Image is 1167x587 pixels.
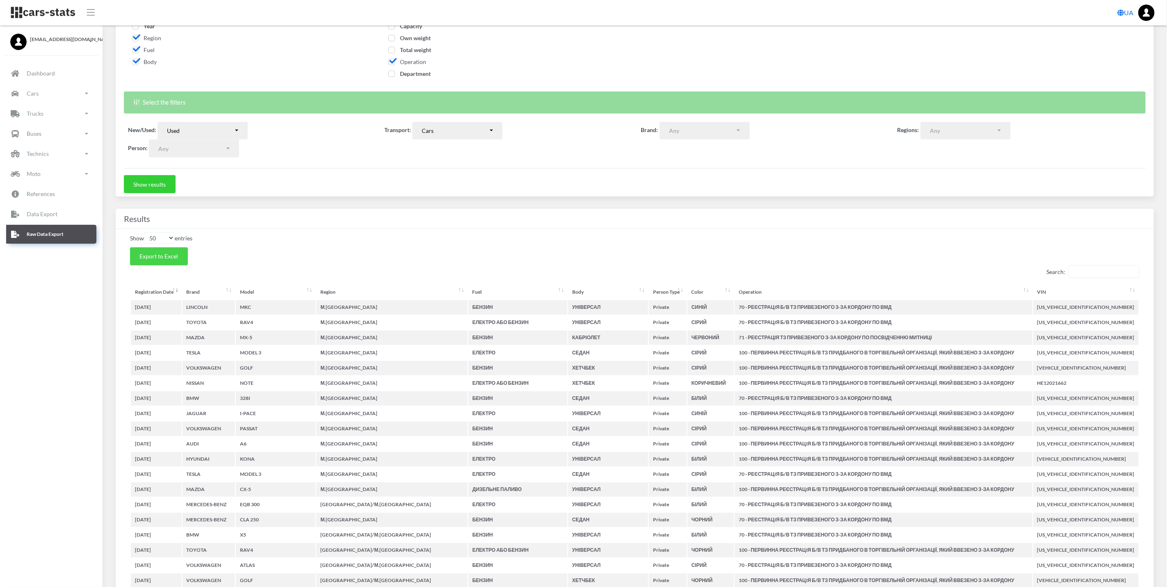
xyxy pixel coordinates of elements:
[1114,5,1137,21] a: UA
[468,543,567,557] th: ЕЛЕКТРО АБО БЕНЗИН
[568,346,648,360] th: СЕДАН
[568,513,648,527] th: СЕДАН
[687,376,734,391] th: КОРИЧНЕВИЙ
[316,391,467,406] th: М.[GEOGRAPHIC_DATA]
[687,513,734,527] th: ЧОРНИЙ
[568,285,648,299] th: Body: activate to sort column ascending
[735,482,1032,497] th: 100 - ПЕРВИННА РЕЄСТРАЦIЯ Б/В ТЗ ПРИДБАНОГО В ТОРГІВЕЛЬНІЙ ОРГАНІЗАЦІЇ, ЯКИЙ ВВЕЗЕНО З-ЗА КОРДОНУ
[568,376,648,391] th: ХЕТЧБЕК
[236,376,316,391] th: NOTE
[388,23,422,30] span: Capacity
[27,169,41,179] p: Moto
[649,528,687,542] th: Private
[236,528,316,542] th: X5
[27,108,43,119] p: Trucks
[930,126,996,135] div: Any
[1033,482,1139,497] th: [US_VEHICLE_IDENTIFICATION_NUMBER]
[422,126,489,135] div: Cars
[1033,300,1139,315] th: [US_VEHICLE_IDENTIFICATION_NUMBER]
[183,331,235,345] th: MAZDA
[649,331,687,345] th: Private
[6,84,96,103] a: Cars
[468,528,567,542] th: БЕНЗИН
[158,144,225,153] div: Any
[236,331,316,345] th: MX-5
[316,467,467,482] th: М.[GEOGRAPHIC_DATA]
[1068,265,1140,278] input: Search:
[641,126,658,134] label: Brand:
[687,558,734,573] th: СІРИЙ
[687,467,734,482] th: СІРИЙ
[128,144,148,152] label: Person:
[131,300,182,315] th: [DATE]
[735,300,1032,315] th: 70 - РЕЄСТРАЦIЯ Б/В ТЗ ПРИВЕЗЕНОГО З-ЗА КОРДОНУ ПО ВМД
[649,376,687,391] th: Private
[920,122,1011,140] button: Any
[236,452,316,466] th: KONA
[27,128,41,139] p: Buses
[128,126,156,134] label: New/Used:
[649,558,687,573] th: Private
[649,346,687,360] th: Private
[183,300,235,315] th: LINCOLN
[468,300,567,315] th: БЕНЗИН
[735,513,1032,527] th: 70 - РЕЄСТРАЦIЯ Б/В ТЗ ПРИВЕЗЕНОГО З-ЗА КОРДОНУ ПО ВМД
[735,528,1032,542] th: 70 - РЕЄСТРАЦIЯ Б/В ТЗ ПРИВЕЗЕНОГО З-ЗА КОРДОНУ ПО ВМД
[735,376,1032,391] th: 100 - ПЕРВИННА РЕЄСТРАЦIЯ Б/В ТЗ ПРИДБАНОГО В ТОРГІВЕЛЬНІЙ ОРГАНІЗАЦІЇ, ЯКИЙ ВВЕЗЕНО З-ЗА КОРДОНУ
[316,422,467,436] th: М.[GEOGRAPHIC_DATA]
[687,528,734,542] th: БІЛИЙ
[124,212,1146,225] h4: Results
[236,361,316,375] th: GOLF
[131,361,182,375] th: [DATE]
[649,467,687,482] th: Private
[468,361,567,375] th: БЕНЗИН
[388,70,431,77] span: Department
[649,361,687,375] th: Private
[687,315,734,330] th: СІРИЙ
[236,300,316,315] th: MKC
[131,437,182,451] th: [DATE]
[236,513,316,527] th: CLA 250
[388,46,431,53] span: Total weight
[649,285,687,299] th: Person Type: activate to sort column ascending
[1033,498,1139,512] th: [US_VEHICLE_IDENTIFICATION_NUMBER]
[131,331,182,345] th: [DATE]
[384,126,411,134] label: Transport:
[6,205,96,224] a: Data Export
[1033,422,1139,436] th: [US_VEHICLE_IDENTIFICATION_NUMBER]
[316,315,467,330] th: М.[GEOGRAPHIC_DATA]
[649,482,687,497] th: Private
[649,315,687,330] th: Private
[1033,407,1139,421] th: [US_VEHICLE_IDENTIFICATION_NUMBER]
[27,209,57,219] p: Data Export
[687,482,734,497] th: БІЛИЙ
[236,422,316,436] th: PASSAT
[10,34,92,43] a: [EMAIL_ADDRESS][DOMAIN_NAME]
[6,164,96,183] a: Moto
[687,361,734,375] th: СІРИЙ
[687,346,734,360] th: СІРИЙ
[735,407,1032,421] th: 100 - ПЕРВИННА РЕЄСТРАЦIЯ Б/В ТЗ ПРИДБАНОГО В ТОРГІВЕЛЬНІЙ ОРГАНІЗАЦІЇ, ЯКИЙ ВВЕЗЕНО З-ЗА КОРДОНУ
[131,482,182,497] th: [DATE]
[568,391,648,406] th: СЕДАН
[132,34,161,41] span: Region
[131,346,182,360] th: [DATE]
[468,391,567,406] th: БЕНЗИН
[183,558,235,573] th: VOLKSWAGEN
[316,498,467,512] th: [GEOGRAPHIC_DATA]/М.[GEOGRAPHIC_DATA]
[130,247,188,265] button: Export to Excel
[735,331,1032,345] th: 71 - РЕЄСТРАЦІЯ ТЗ ПРИВЕЗЕНОГО З-ЗА КОРДОНУ ПО ПОСВІДЧЕННЮ МИТНИЦІ
[236,391,316,406] th: 328I
[687,331,734,345] th: ЧЕРВОНИЙ
[131,285,182,299] th: Registration Date: activate to sort column ascending
[388,34,431,41] span: Own weight
[132,23,155,30] span: Year
[124,91,1146,113] div: Select the filters
[183,482,235,497] th: MAZDA
[568,422,648,436] th: СЕДАН
[131,391,182,406] th: [DATE]
[1033,331,1139,345] th: [US_VEHICLE_IDENTIFICATION_NUMBER]
[131,467,182,482] th: [DATE]
[236,285,316,299] th: Model: activate to sort column ascending
[131,376,182,391] th: [DATE]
